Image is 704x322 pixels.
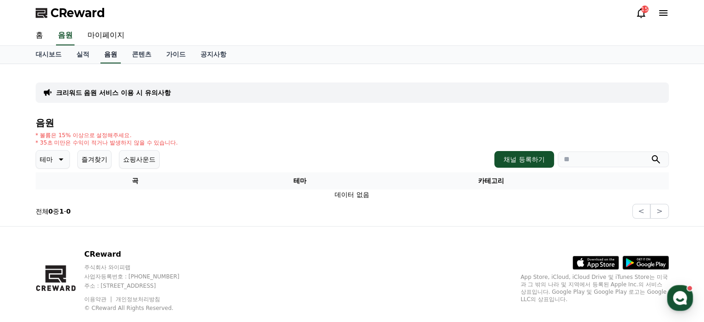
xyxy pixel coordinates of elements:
span: CReward [50,6,105,20]
a: 이용약관 [84,296,113,303]
a: 대화 [61,245,119,268]
h4: 음원 [36,118,669,128]
a: 음원 [100,46,121,63]
span: 설정 [143,259,154,266]
a: 콘텐츠 [125,46,159,63]
span: 홈 [29,259,35,266]
p: 주소 : [STREET_ADDRESS] [84,282,197,290]
button: 테마 [36,150,70,169]
a: 홈 [28,26,50,45]
p: 주식회사 와이피랩 [84,264,197,271]
button: 즐겨찾기 [77,150,112,169]
a: 개인정보처리방침 [116,296,160,303]
td: 데이터 없음 [36,189,669,200]
strong: 1 [59,208,64,215]
button: 쇼핑사운드 [119,150,160,169]
a: 홈 [3,245,61,268]
span: 대화 [85,259,96,267]
p: 사업자등록번호 : [PHONE_NUMBER] [84,273,197,280]
p: 테마 [40,153,53,166]
a: 가이드 [159,46,193,63]
strong: 0 [49,208,53,215]
th: 곡 [36,172,235,189]
p: CReward [84,249,197,260]
p: © CReward All Rights Reserved. [84,304,197,312]
p: * 35초 미만은 수익이 적거나 발생하지 않을 수 있습니다. [36,139,178,146]
div: 15 [641,6,648,13]
button: < [632,204,650,219]
p: * 볼륨은 15% 이상으로 설정해주세요. [36,132,178,139]
a: 대시보드 [28,46,69,63]
button: > [650,204,668,219]
a: 공지사항 [193,46,234,63]
a: 크리워드 음원 서비스 이용 시 유의사항 [56,88,171,97]
th: 테마 [235,172,365,189]
p: App Store, iCloud, iCloud Drive 및 iTunes Store는 미국과 그 밖의 나라 및 지역에서 등록된 Apple Inc.의 서비스 상표입니다. Goo... [521,273,669,303]
a: 설정 [119,245,178,268]
th: 카테고리 [365,172,617,189]
strong: 0 [66,208,71,215]
a: 음원 [56,26,75,45]
a: 마이페이지 [80,26,132,45]
a: 15 [635,7,647,19]
a: 실적 [69,46,97,63]
a: CReward [36,6,105,20]
button: 채널 등록하기 [494,151,554,168]
p: 전체 중 - [36,207,71,216]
